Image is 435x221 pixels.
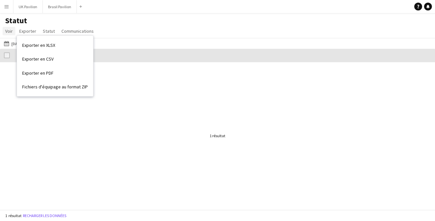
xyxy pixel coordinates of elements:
[17,27,39,35] a: Exporter
[13,0,43,13] button: UK Pavilion
[22,42,55,48] span: Exporter en XLSX
[40,27,57,35] a: Statut
[61,28,94,34] span: Communications
[19,28,36,34] span: Exporter
[17,66,93,80] a: Exporter en PDF
[4,52,10,58] input: Column with Header Selection
[22,212,68,219] button: Recharger les données
[5,28,13,34] span: Voir
[210,133,225,138] div: 1 résultat
[22,84,88,90] span: Fichiers d'équipage au format ZIP
[22,56,54,62] span: Exporter en CSV
[59,27,96,35] a: Communications
[22,70,54,76] span: Exporter en PDF
[43,0,77,13] button: Brasil Pavilion
[17,80,93,94] a: Fichiers d'équipage au format ZIP
[3,40,24,47] button: [DATE]
[17,38,93,52] a: Exporter en XLSX
[17,52,93,66] a: Exporter en CSV
[3,27,15,35] a: Voir
[43,28,55,34] span: Statut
